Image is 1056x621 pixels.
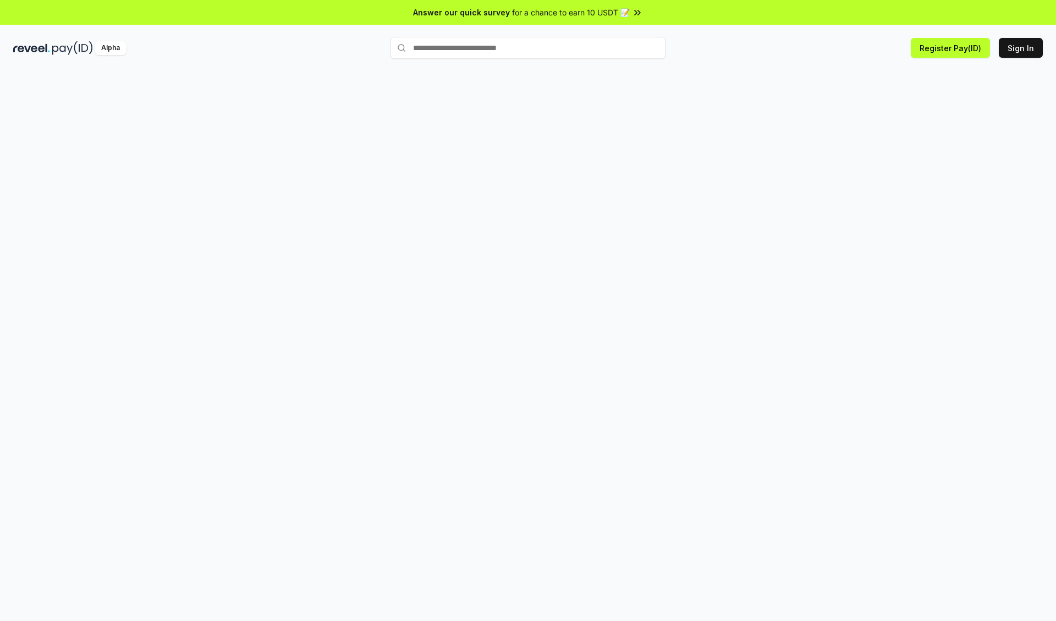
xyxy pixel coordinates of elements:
button: Register Pay(ID) [911,38,990,58]
img: reveel_dark [13,41,50,55]
span: for a chance to earn 10 USDT 📝 [512,7,630,18]
button: Sign In [999,38,1043,58]
span: Answer our quick survey [413,7,510,18]
div: Alpha [95,41,126,55]
img: pay_id [52,41,93,55]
